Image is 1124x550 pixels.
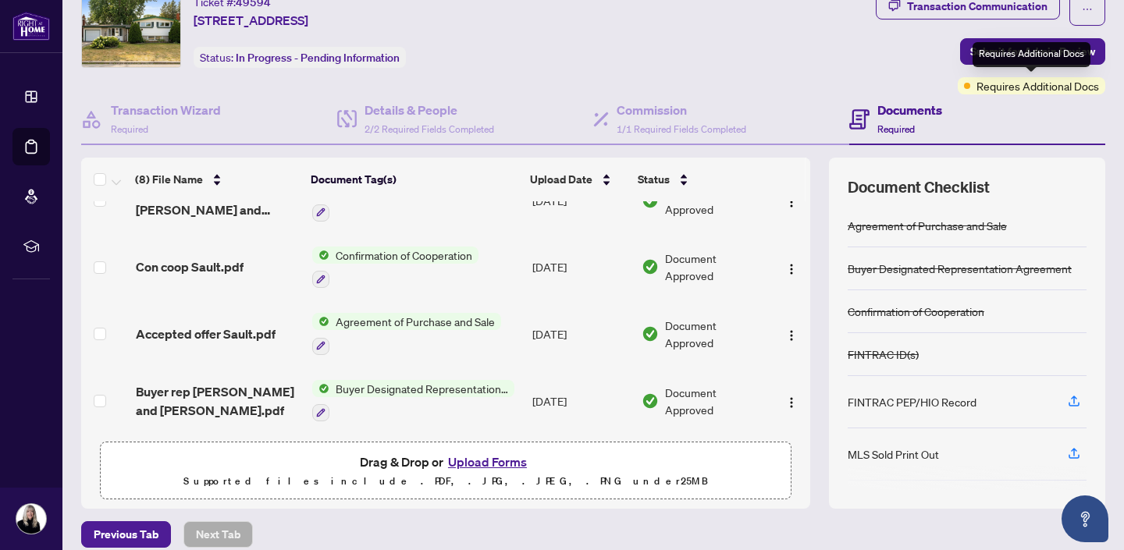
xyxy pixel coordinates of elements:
[312,313,329,330] img: Status Icon
[329,247,478,264] span: Confirmation of Cooperation
[183,521,253,548] button: Next Tab
[194,47,406,68] div: Status:
[329,313,501,330] span: Agreement of Purchase and Sale
[631,158,767,201] th: Status
[101,442,791,500] span: Drag & Drop orUpload FormsSupported files include .PDF, .JPG, .JPEG, .PNG under25MB
[877,123,915,135] span: Required
[194,11,308,30] span: [STREET_ADDRESS]
[848,303,984,320] div: Confirmation of Cooperation
[779,321,804,346] button: Logo
[135,171,203,188] span: (8) File Name
[848,176,990,198] span: Document Checklist
[785,263,798,275] img: Logo
[848,393,976,410] div: FINTRAC PEP/HIO Record
[94,522,158,547] span: Previous Tab
[530,171,592,188] span: Upload Date
[642,392,659,410] img: Document Status
[304,158,524,201] th: Document Tag(s)
[617,123,746,135] span: 1/1 Required Fields Completed
[110,472,781,491] p: Supported files include .PDF, .JPG, .JPEG, .PNG under 25 MB
[665,384,766,418] span: Document Approved
[129,158,304,201] th: (8) File Name
[312,380,514,422] button: Status IconBuyer Designated Representation Agreement
[136,382,300,420] span: Buyer rep [PERSON_NAME] and [PERSON_NAME].pdf
[617,101,746,119] h4: Commission
[111,123,148,135] span: Required
[1082,4,1093,15] span: ellipsis
[443,452,532,472] button: Upload Forms
[960,38,1105,65] button: Submit for Admin Review
[16,504,46,534] img: Profile Icon
[848,346,919,363] div: FINTRAC ID(s)
[12,12,50,41] img: logo
[665,250,766,284] span: Document Approved
[848,217,1007,234] div: Agreement of Purchase and Sale
[779,254,804,279] button: Logo
[1062,495,1108,542] button: Open asap
[976,77,1099,94] span: Requires Additional Docs
[526,300,635,367] td: [DATE]
[877,101,942,119] h4: Documents
[970,39,1095,64] span: Submit for Admin Review
[111,101,221,119] h4: Transaction Wizard
[642,325,659,342] img: Document Status
[312,247,478,289] button: Status IconConfirmation of Cooperation
[136,325,276,343] span: Accepted offer Sault.pdf
[848,260,1072,277] div: Buyer Designated Representation Agreement
[665,317,766,351] span: Document Approved
[365,101,494,119] h4: Details & People
[524,158,632,201] th: Upload Date
[642,258,659,275] img: Document Status
[329,380,514,397] span: Buyer Designated Representation Agreement
[779,389,804,413] button: Logo
[236,51,400,65] span: In Progress - Pending Information
[785,396,798,409] img: Logo
[526,367,635,435] td: [DATE]
[312,380,329,397] img: Status Icon
[81,521,171,548] button: Previous Tab
[526,234,635,301] td: [DATE]
[638,171,670,188] span: Status
[365,123,494,135] span: 2/2 Required Fields Completed
[136,257,244,276] span: Con coop Sault.pdf
[785,329,798,342] img: Logo
[312,247,329,264] img: Status Icon
[360,452,532,472] span: Drag & Drop or
[785,196,798,208] img: Logo
[848,445,939,463] div: MLS Sold Print Out
[973,42,1090,67] div: Requires Additional Docs
[312,313,501,355] button: Status IconAgreement of Purchase and Sale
